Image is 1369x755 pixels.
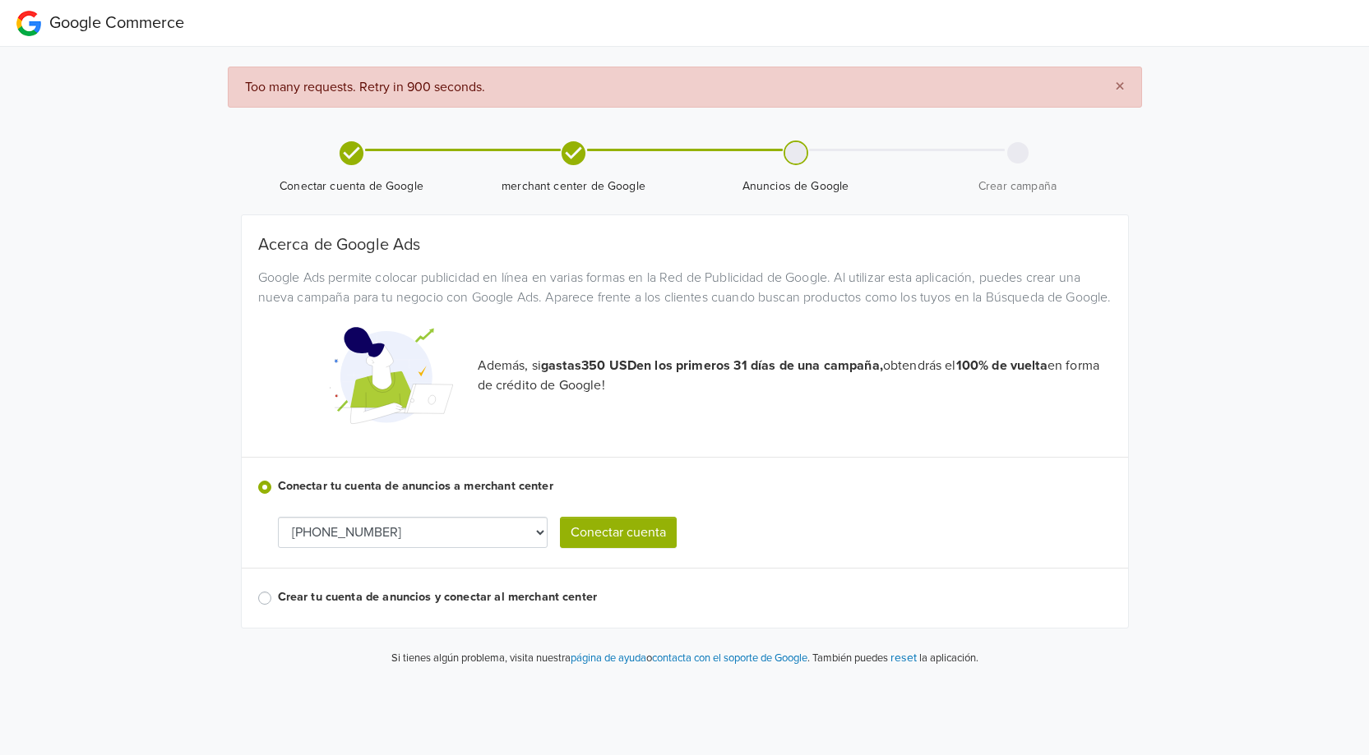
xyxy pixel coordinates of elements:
span: merchant center de Google [469,178,678,195]
a: página de ayuda [571,651,646,665]
button: Close [1098,67,1141,107]
span: Crear campaña [913,178,1122,195]
p: Además, si obtendrás el en forma de crédito de Google! [478,356,1112,395]
span: Too many requests. Retry in 900 seconds. [245,79,485,95]
strong: 100% de vuelta [956,357,1048,374]
button: Conectar cuenta [560,517,677,548]
span: Anuncios de Google [691,178,900,195]
div: Google Ads permite colocar publicidad en línea en varias formas en la Red de Publicidad de Google... [246,268,1124,307]
label: Crear tu cuenta de anuncios y conectar al merchant center [278,588,1112,606]
span: Google Commerce [49,13,184,33]
p: Si tienes algún problema, visita nuestra o . [391,651,810,667]
p: También puedes la aplicación. [810,648,978,667]
a: contacta con el soporte de Google [652,651,807,665]
span: Conectar cuenta de Google [247,178,456,195]
img: Google Promotional Codes [330,314,453,437]
span: × [1115,75,1125,99]
strong: gastas 350 USD en los primeros 31 días de una campaña, [541,357,883,374]
h5: Acerca de Google Ads [258,235,1112,255]
label: Conectar tu cuenta de anuncios a merchant center [278,477,1112,495]
button: reset [890,648,917,667]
